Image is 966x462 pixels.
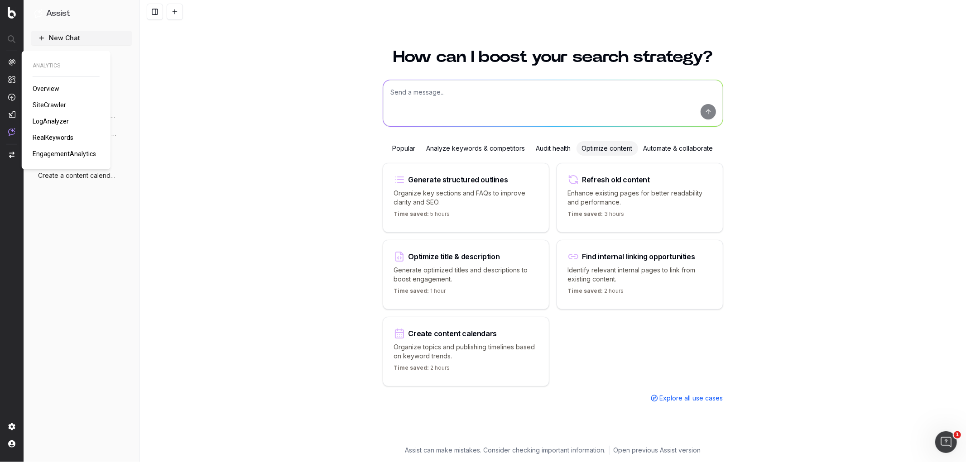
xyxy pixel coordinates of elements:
[8,93,15,101] img: Activation
[9,152,14,158] img: Switch project
[394,364,450,375] p: 2 hours
[954,431,961,438] span: 1
[387,141,421,156] div: Popular
[34,7,129,20] button: Assist
[660,394,723,403] span: Explore all use cases
[394,287,446,298] p: 1 hour
[582,253,695,260] div: Find internal linking opportunities
[33,150,96,157] span: EngagementAnalytics
[33,84,63,93] a: Overview
[33,101,66,109] span: SiteCrawler
[33,117,72,126] a: LogAnalyzer
[935,431,957,453] iframe: Intercom live chat
[33,149,100,158] a: EngagementAnalytics
[8,111,15,118] img: Studio
[394,266,538,284] p: Generate optimized titles and descriptions to boost engagement.
[33,85,59,92] span: Overview
[8,58,15,66] img: Analytics
[34,9,43,18] img: Assist
[651,394,723,403] a: Explore all use cases
[394,210,429,217] span: Time saved:
[638,141,719,156] div: Automate & collaborate
[409,253,500,260] div: Optimize title & description
[33,134,73,141] span: RealKeywords
[613,446,701,455] a: Open previous Assist version
[577,141,638,156] div: Optimize content
[568,287,624,298] p: 2 hours
[568,210,625,221] p: 3 hours
[8,440,15,448] img: My account
[568,189,712,207] p: Enhance existing pages for better readability and performance.
[394,210,450,221] p: 5 hours
[33,62,100,69] span: ANALYTICS
[394,189,538,207] p: Organize key sections and FAQs to improve clarity and SEO.
[383,49,723,65] h1: How can I boost your search strategy?
[31,31,132,45] button: New Chat
[31,49,132,63] a: How to use Assist
[8,423,15,430] img: Setting
[568,287,603,294] span: Time saved:
[568,266,712,284] p: Identify relevant internal pages to link from existing content.
[394,287,429,294] span: Time saved:
[405,446,606,455] p: Assist can make mistakes. Consider checking important information.
[582,176,650,183] div: Refresh old content
[409,330,497,337] div: Create content calendars
[409,176,508,183] div: Generate structured outlines
[33,133,77,142] a: RealKeywords
[8,7,16,19] img: Botify logo
[46,7,70,20] h1: Assist
[8,76,15,83] img: Intelligence
[394,364,429,371] span: Time saved:
[33,100,70,110] a: SiteCrawler
[33,118,69,125] span: LogAnalyzer
[394,343,538,361] p: Organize topics and publishing timelines based on keyword trends.
[8,128,15,136] img: Assist
[531,141,577,156] div: Audit health
[421,141,531,156] div: Analyze keywords & competitors
[568,210,603,217] span: Time saved:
